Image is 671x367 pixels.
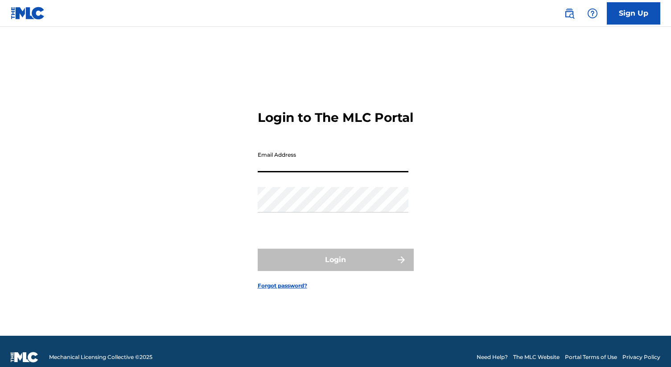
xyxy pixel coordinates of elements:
img: help [587,8,598,19]
img: MLC Logo [11,7,45,20]
a: Public Search [560,4,578,22]
a: Portal Terms of Use [565,353,617,361]
iframe: Chat Widget [626,324,671,367]
span: Mechanical Licensing Collective © 2025 [49,353,152,361]
img: logo [11,352,38,363]
h3: Login to The MLC Portal [258,110,413,125]
img: search [564,8,575,19]
div: Help [584,4,601,22]
a: Privacy Policy [622,353,660,361]
a: The MLC Website [513,353,560,361]
a: Sign Up [607,2,660,25]
a: Forgot password? [258,282,307,290]
a: Need Help? [477,353,508,361]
